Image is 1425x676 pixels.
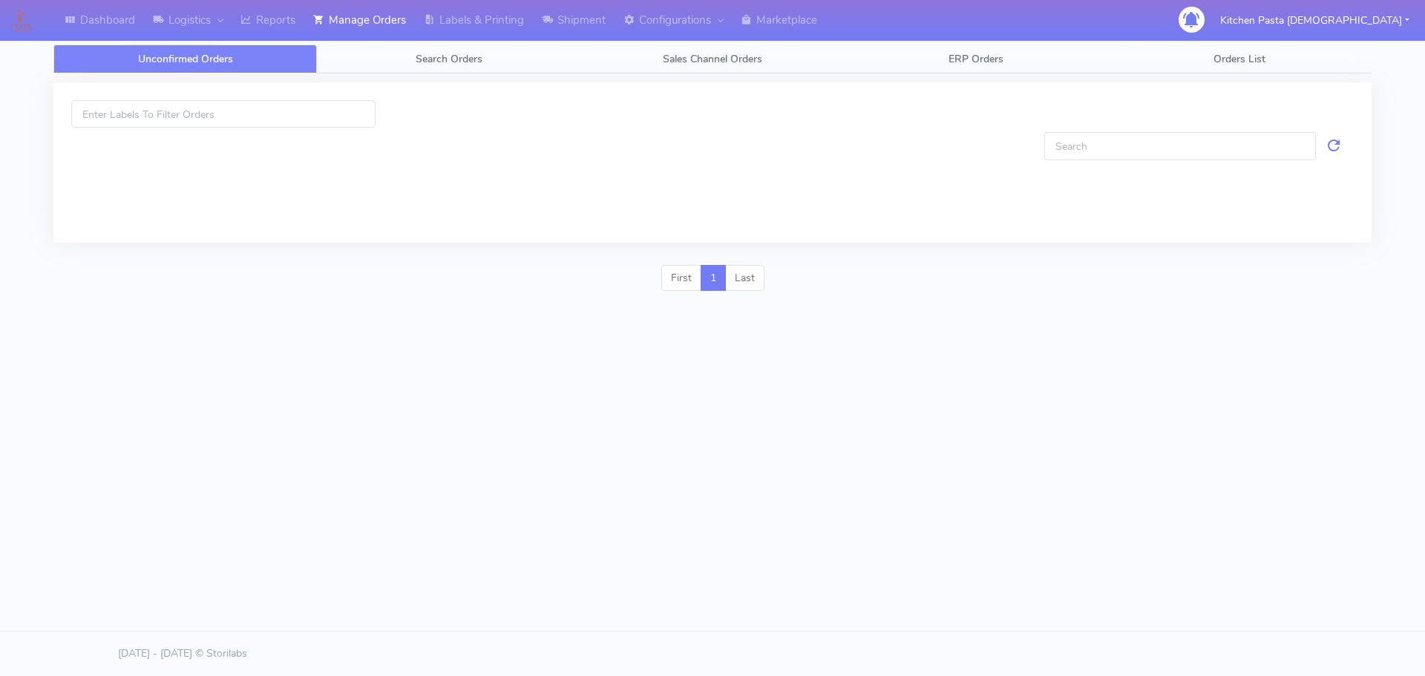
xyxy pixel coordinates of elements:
[1044,132,1316,160] input: Search
[71,100,376,128] input: Enter Labels To Filter Orders
[53,45,1372,73] ul: Tabs
[663,52,762,66] span: Sales Channel Orders
[416,52,482,66] span: Search Orders
[1209,5,1421,36] button: Kitchen Pasta [DEMOGRAPHIC_DATA]
[1213,52,1265,66] span: Orders List
[701,265,726,292] a: 1
[949,52,1003,66] span: ERP Orders
[138,52,233,66] span: Unconfirmed Orders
